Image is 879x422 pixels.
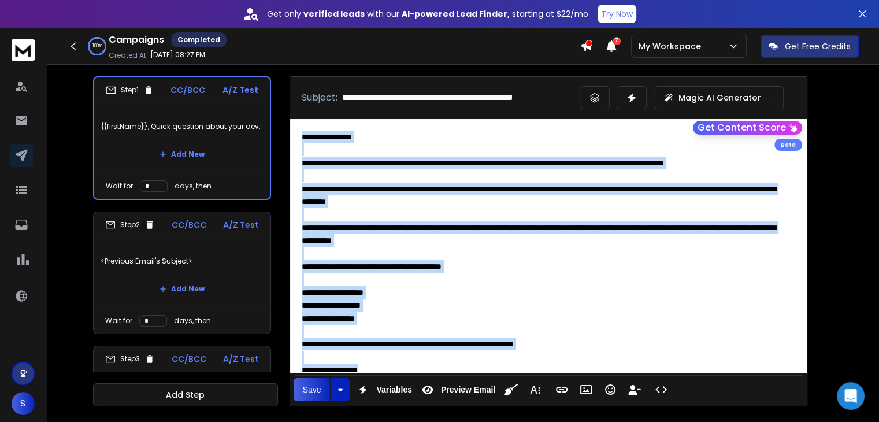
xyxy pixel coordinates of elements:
[303,8,365,20] strong: verified leads
[785,40,851,52] p: Get Free Credits
[439,385,498,395] span: Preview Email
[93,76,271,200] li: Step1CC/BCCA/Z Test{{firstName}}, Quick question about your dev teamAdd NewWait fordays, then
[599,378,621,401] button: Emoticons
[223,353,259,365] p: A/Z Test
[105,354,155,364] div: Step 3
[150,143,214,166] button: Add New
[693,121,802,135] button: Get Content Score
[294,378,331,401] button: Save
[417,378,498,401] button: Preview Email
[524,378,546,401] button: More Text
[352,378,414,401] button: Variables
[601,8,633,20] p: Try Now
[761,35,859,58] button: Get Free Credits
[654,86,784,109] button: Magic AI Generator
[170,84,205,96] p: CC/BCC
[613,37,621,45] span: 7
[175,182,212,191] p: days, then
[109,33,164,47] h1: Campaigns
[302,91,337,105] p: Subject:
[551,378,573,401] button: Insert Link (Ctrl+K)
[172,353,206,365] p: CC/BCC
[222,84,258,96] p: A/Z Test
[106,182,133,191] p: Wait for
[678,92,761,103] p: Magic AI Generator
[101,110,263,143] p: {{firstName}}, Quick question about your dev team
[106,85,154,95] div: Step 1
[109,51,148,60] p: Created At:
[93,383,278,406] button: Add Step
[267,8,588,20] p: Get only with our starting at $22/mo
[150,50,205,60] p: [DATE] 08:27 PM
[93,212,271,334] li: Step2CC/BCCA/Z Test<Previous Email's Subject>Add NewWait fordays, then
[624,378,646,401] button: Insert Unsubscribe Link
[150,277,214,301] button: Add New
[105,220,155,230] div: Step 2
[12,392,35,415] button: S
[105,316,132,325] p: Wait for
[92,43,102,50] p: 100 %
[575,378,597,401] button: Insert Image (Ctrl+P)
[12,39,35,61] img: logo
[171,32,227,47] div: Completed
[774,139,802,151] div: Beta
[223,219,259,231] p: A/Z Test
[837,382,865,410] div: Open Intercom Messenger
[598,5,636,23] button: Try Now
[650,378,672,401] button: Code View
[101,245,264,277] p: <Previous Email's Subject>
[639,40,706,52] p: My Workspace
[402,8,510,20] strong: AI-powered Lead Finder,
[172,219,206,231] p: CC/BCC
[174,316,211,325] p: days, then
[374,385,414,395] span: Variables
